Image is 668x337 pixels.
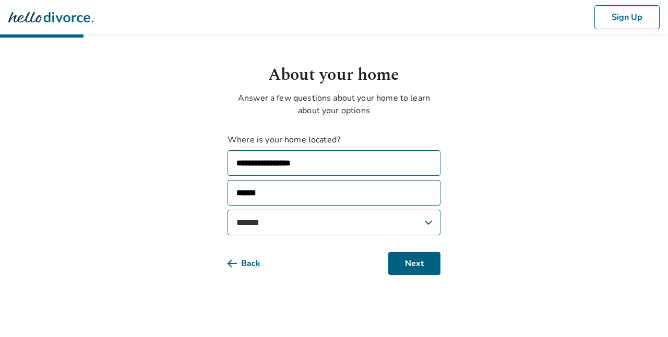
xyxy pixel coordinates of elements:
[388,252,440,275] button: Next
[616,287,668,337] iframe: Chat Widget
[228,92,440,117] p: Answer a few questions about your home to learn about your options
[228,63,440,88] h1: About your home
[594,5,660,29] button: Sign Up
[228,252,277,275] button: Back
[228,134,440,146] label: Where is your home located?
